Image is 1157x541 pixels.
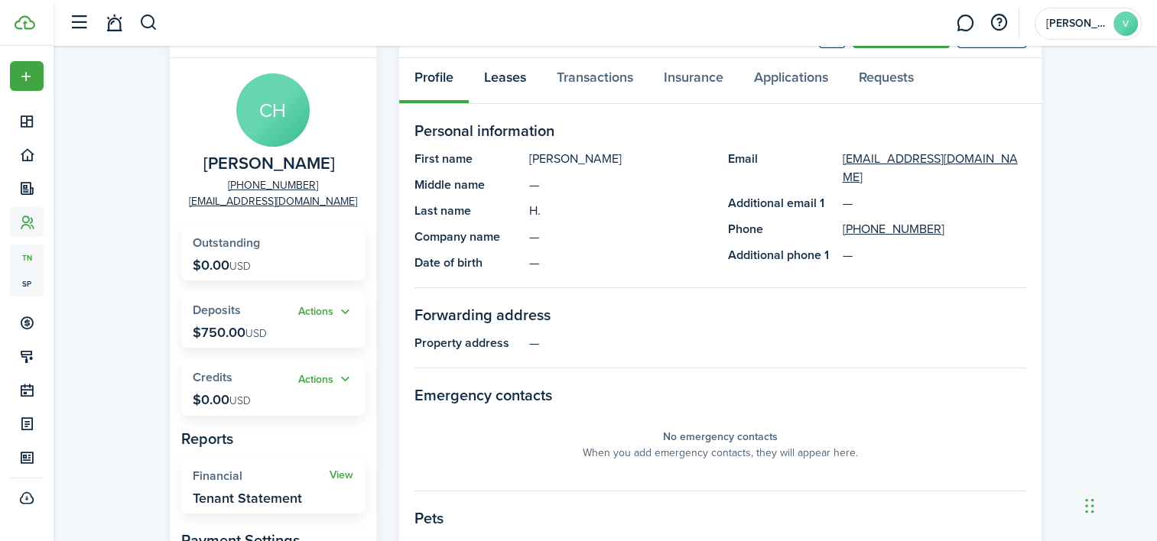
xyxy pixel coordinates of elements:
panel-main-section-title: Forwarding address [414,303,1026,326]
span: Christy H. [203,154,335,173]
panel-main-description: — [529,176,713,194]
panel-main-section-title: Personal information [414,119,1026,142]
panel-main-title: Date of birth [414,254,522,272]
panel-main-placeholder-title: No emergency contacts [663,429,778,445]
panel-main-title: Additional phone 1 [728,246,835,264]
button: Open menu [10,61,44,91]
a: sp [10,270,44,296]
widget-stats-title: Financial [193,469,330,483]
panel-main-title: Last name [414,202,522,220]
panel-main-description: H. [529,202,713,220]
button: Open menu [298,371,353,388]
button: Open resource center [986,10,1012,36]
span: Deposits [193,301,241,319]
panel-main-section-title: Emergency contacts [414,384,1026,407]
span: USD [229,258,251,274]
a: Insurance [648,58,739,104]
panel-main-subtitle: Reports [181,427,365,450]
a: View [330,469,353,481]
button: Actions [298,303,353,321]
panel-main-description: — [529,334,1026,352]
panel-main-description: — [529,228,713,246]
a: tn [10,245,44,270]
a: Leases [469,58,541,104]
a: Applications [739,58,843,104]
panel-main-title: Phone [728,220,835,238]
p: $0.00 [193,392,251,407]
panel-main-title: First name [414,150,522,168]
p: $0.00 [193,258,251,273]
span: USD [229,393,251,409]
button: Actions [298,371,353,388]
a: [PHONE_NUMBER] [228,177,318,193]
panel-main-title: Middle name [414,176,522,194]
a: [PHONE_NUMBER] [843,220,944,238]
span: Credits [193,368,232,386]
panel-main-title: Property address [414,334,522,352]
span: USD [245,326,267,342]
panel-main-placeholder-description: When you add emergency contacts, they will appear here. [583,445,858,461]
panel-main-description: [PERSON_NAME] [529,150,713,168]
span: Outstanding [193,234,260,251]
avatar-text: CH [236,73,310,147]
button: Open menu [298,303,353,321]
a: [EMAIL_ADDRESS][DOMAIN_NAME] [843,150,1026,186]
iframe: Chat Widget [1081,468,1157,541]
img: TenantCloud [15,15,35,30]
a: Requests [843,58,929,104]
widget-stats-description: Tenant Statement [193,491,302,506]
panel-main-description: — [529,254,713,272]
a: Transactions [541,58,648,104]
panel-main-section-title: Pets [414,507,1026,530]
p: $750.00 [193,325,267,340]
div: Drag [1085,483,1094,529]
button: Search [139,10,158,36]
button: Open sidebar [64,8,93,37]
panel-main-title: Additional email 1 [728,194,835,212]
panel-main-title: Company name [414,228,522,246]
a: [EMAIL_ADDRESS][DOMAIN_NAME] [189,193,357,209]
a: Notifications [99,4,128,43]
a: Messaging [951,4,980,43]
panel-main-title: Email [728,150,835,186]
span: Vanessa [1046,18,1107,29]
avatar-text: V [1113,11,1138,36]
